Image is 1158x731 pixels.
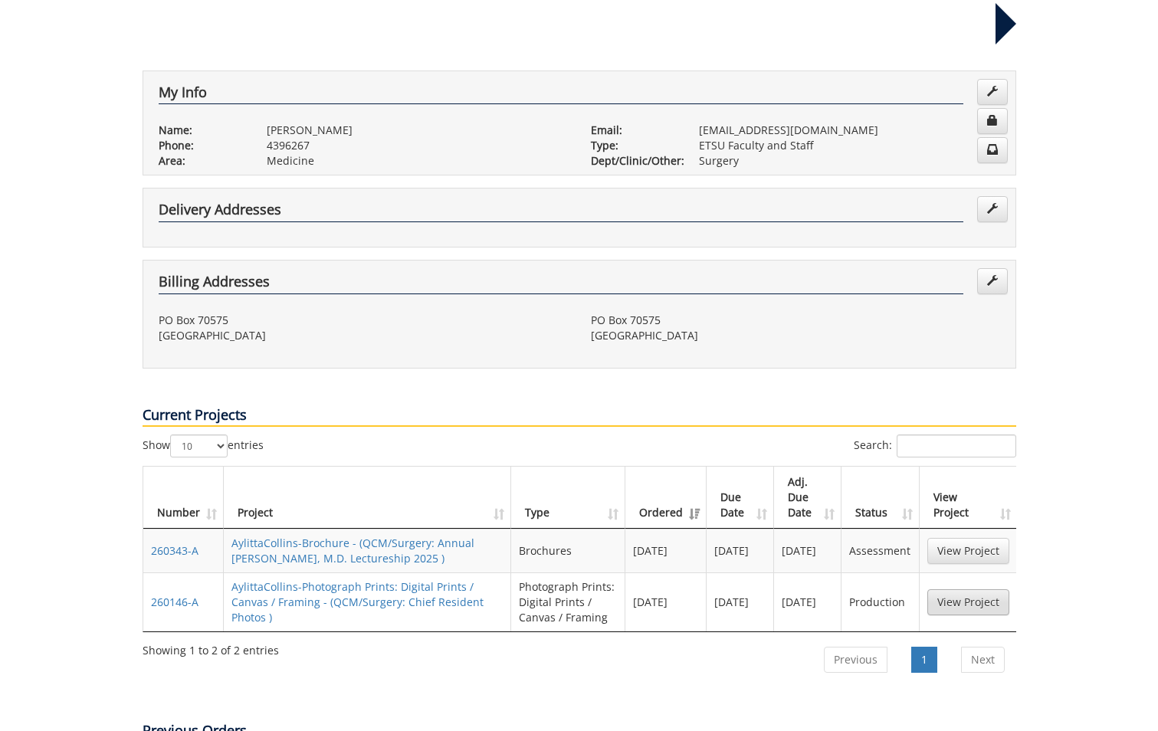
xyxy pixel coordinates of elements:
[143,467,224,529] th: Number: activate to sort column ascending
[927,538,1009,564] a: View Project
[774,467,841,529] th: Adj. Due Date: activate to sort column ascending
[591,313,1000,328] p: PO Box 70575
[591,123,676,138] p: Email:
[267,123,568,138] p: [PERSON_NAME]
[625,467,707,529] th: Ordered: activate to sort column ascending
[267,138,568,153] p: 4396267
[977,79,1008,105] a: Edit Info
[143,637,279,658] div: Showing 1 to 2 of 2 entries
[224,467,511,529] th: Project: activate to sort column ascending
[231,579,484,624] a: AylittaCollins-Photograph Prints: Digital Prints / Canvas / Framing - (QCM/Surgery: Chief Residen...
[591,328,1000,343] p: [GEOGRAPHIC_DATA]
[920,467,1017,529] th: View Project: activate to sort column ascending
[151,595,198,609] a: 260146-A
[841,529,919,572] td: Assessment
[707,572,774,631] td: [DATE]
[911,647,937,673] a: 1
[159,123,244,138] p: Name:
[591,153,676,169] p: Dept/Clinic/Other:
[143,434,264,457] label: Show entries
[511,529,625,572] td: Brochures
[774,529,841,572] td: [DATE]
[707,529,774,572] td: [DATE]
[841,467,919,529] th: Status: activate to sort column ascending
[267,153,568,169] p: Medicine
[977,137,1008,163] a: Change Communication Preferences
[927,589,1009,615] a: View Project
[159,138,244,153] p: Phone:
[854,434,1016,457] label: Search:
[824,647,887,673] a: Previous
[159,313,568,328] p: PO Box 70575
[699,153,1000,169] p: Surgery
[977,108,1008,134] a: Change Password
[159,85,963,105] h4: My Info
[699,138,1000,153] p: ETSU Faculty and Staff
[625,572,707,631] td: [DATE]
[961,647,1005,673] a: Next
[159,202,963,222] h4: Delivery Addresses
[774,572,841,631] td: [DATE]
[977,268,1008,294] a: Edit Addresses
[151,543,198,558] a: 260343-A
[707,467,774,529] th: Due Date: activate to sort column ascending
[511,572,625,631] td: Photograph Prints: Digital Prints / Canvas / Framing
[159,153,244,169] p: Area:
[159,274,963,294] h4: Billing Addresses
[841,572,919,631] td: Production
[170,434,228,457] select: Showentries
[143,405,1016,427] p: Current Projects
[159,328,568,343] p: [GEOGRAPHIC_DATA]
[231,536,474,565] a: AylittaCollins-Brochure - (QCM/Surgery: Annual [PERSON_NAME], M.D. Lectureship 2025 )
[977,196,1008,222] a: Edit Addresses
[591,138,676,153] p: Type:
[897,434,1016,457] input: Search:
[511,467,625,529] th: Type: activate to sort column ascending
[625,529,707,572] td: [DATE]
[699,123,1000,138] p: [EMAIL_ADDRESS][DOMAIN_NAME]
